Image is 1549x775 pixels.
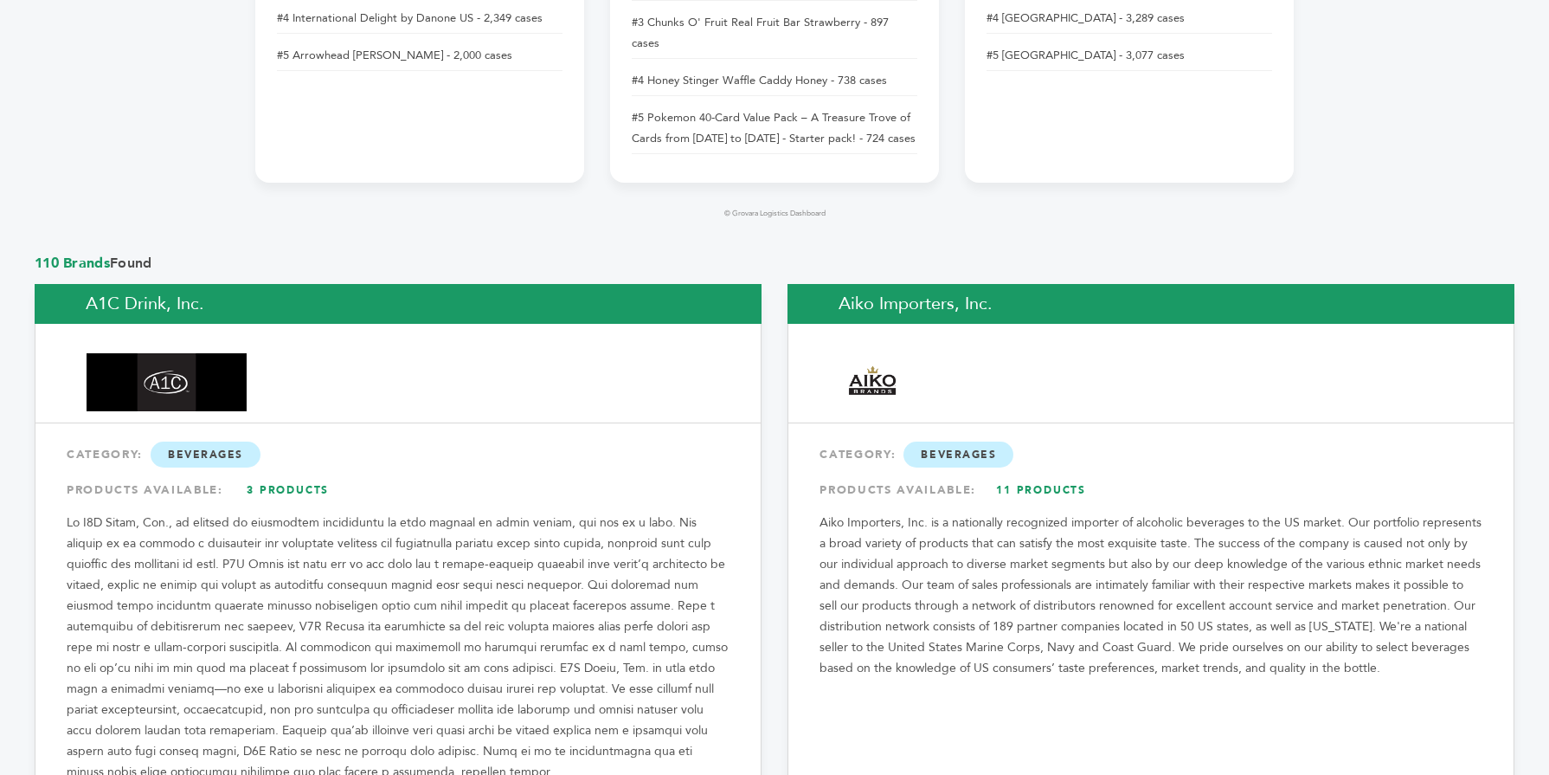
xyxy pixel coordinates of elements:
[632,66,917,96] li: #4 Honey Stinger Waffle Caddy Honey - 738 cases
[819,475,1482,506] div: PRODUCTS AVAILABLE:
[67,475,730,506] div: PRODUCTS AVAILABLE:
[277,3,562,34] li: #4 International Delight by Danone US - 2,349 cases
[632,8,917,59] li: #3 Chunks O' Fruit Real Fruit Bar Strawberry - 897 cases
[228,475,349,506] a: 3 Products
[787,284,1514,324] h2: Aiko Importers, Inc.
[819,439,1482,470] div: CATEGORY:
[819,513,1482,679] p: Aiko Importers, Inc. is a nationally recognized importer of alcoholic beverages to the US market....
[277,41,562,71] li: #5 Arrowhead [PERSON_NAME] - 2,000 cases
[35,284,762,324] h2: A1C Drink, Inc.
[903,442,1013,468] span: Beverages
[67,439,730,470] div: CATEGORY:
[987,3,1272,34] li: #4 [GEOGRAPHIC_DATA] - 3,289 cases
[151,442,260,468] span: Beverages
[35,254,1514,273] span: Found
[632,103,917,154] li: #5 Pokemon 40-Card Value Pack – A Treasure Trove of Cards from [DATE] to [DATE] - Starter pack! -...
[839,346,906,419] img: Aiko Importers, Inc.
[35,254,110,273] span: 110 Brands
[987,41,1272,71] li: #5 [GEOGRAPHIC_DATA] - 3,077 cases
[255,209,1294,219] footer: © Grovara Logistics Dashboard
[980,475,1102,506] a: 11 Products
[87,353,247,412] img: A1C Drink, Inc.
